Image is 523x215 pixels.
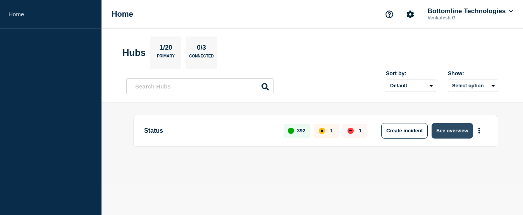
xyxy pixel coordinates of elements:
p: Connected [189,54,213,62]
p: 1 [359,128,361,134]
button: More actions [474,123,484,138]
button: Bottomline Technologies [426,7,514,15]
button: Create incident [381,123,428,139]
div: down [348,128,354,134]
p: Primary [157,54,175,62]
button: Select option [448,80,498,92]
input: Search Hubs [126,78,274,94]
p: 392 [297,128,306,134]
p: 1/20 [157,44,175,54]
div: Sort by: [386,70,436,76]
select: Sort by [386,80,436,92]
div: up [288,128,294,134]
button: Account settings [402,6,418,23]
h2: Hubs [122,47,146,58]
div: Show: [448,70,498,76]
h1: Home [112,10,133,19]
div: affected [319,128,325,134]
p: 1 [330,128,333,134]
p: 0/3 [194,44,209,54]
p: Status [144,123,275,139]
button: See overview [432,123,473,139]
p: Venkatesh G [426,15,507,21]
button: Support [381,6,397,23]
